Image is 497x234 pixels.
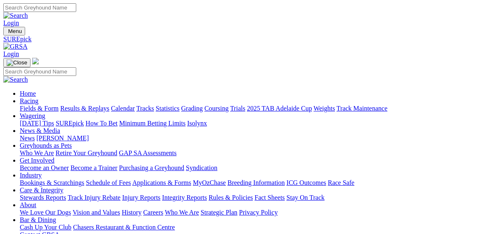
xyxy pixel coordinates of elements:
a: Retire Your Greyhound [56,149,117,156]
a: Isolynx [187,120,207,127]
a: Home [20,90,36,97]
a: News [20,135,35,142]
a: Stay On Track [286,194,324,201]
a: Grading [181,105,203,112]
a: Privacy Policy [239,209,278,216]
a: GAP SA Assessments [119,149,177,156]
a: Weights [314,105,335,112]
a: About [20,201,36,208]
img: Search [3,76,28,83]
div: Racing [20,105,494,112]
a: [DATE] Tips [20,120,54,127]
a: Become an Owner [20,164,69,171]
a: Bar & Dining [20,216,56,223]
a: Wagering [20,112,45,119]
a: Statistics [156,105,180,112]
a: Become a Trainer [70,164,117,171]
a: Integrity Reports [162,194,207,201]
input: Search [3,3,76,12]
a: Purchasing a Greyhound [119,164,184,171]
a: Rules & Policies [209,194,253,201]
img: GRSA [3,43,28,50]
img: Search [3,12,28,19]
img: Close [7,59,27,66]
div: Greyhounds as Pets [20,149,494,157]
a: Fields & Form [20,105,59,112]
a: Track Maintenance [337,105,387,112]
div: About [20,209,494,216]
input: Search [3,67,76,76]
a: Tracks [136,105,154,112]
a: Get Involved [20,157,54,164]
a: Track Injury Rebate [68,194,120,201]
a: Trials [230,105,245,112]
img: logo-grsa-white.png [32,58,39,64]
a: SUREpick [3,35,494,43]
a: 2025 TAB Adelaide Cup [247,105,312,112]
a: Greyhounds as Pets [20,142,72,149]
a: Fact Sheets [255,194,285,201]
button: Toggle navigation [3,27,25,35]
a: Who We Are [20,149,54,156]
button: Toggle navigation [3,58,30,67]
div: Bar & Dining [20,224,494,231]
a: Schedule of Fees [86,179,131,186]
a: Racing [20,97,38,104]
a: SUREpick [56,120,84,127]
a: How To Bet [86,120,118,127]
div: Industry [20,179,494,187]
a: Minimum Betting Limits [119,120,185,127]
div: Get Involved [20,164,494,172]
a: Login [3,19,19,26]
a: Login [3,50,19,57]
a: Vision and Values [73,209,120,216]
span: Menu [8,28,22,34]
a: Race Safe [328,179,354,186]
a: Results & Replays [60,105,109,112]
a: MyOzChase [193,179,226,186]
a: History [122,209,141,216]
a: Who We Are [165,209,199,216]
a: Care & Integrity [20,187,63,194]
a: ICG Outcomes [286,179,326,186]
a: Chasers Restaurant & Function Centre [73,224,175,231]
a: Applications & Forms [132,179,191,186]
div: Wagering [20,120,494,127]
div: Care & Integrity [20,194,494,201]
a: Calendar [111,105,135,112]
a: Bookings & Scratchings [20,179,84,186]
a: Coursing [204,105,229,112]
a: We Love Our Dogs [20,209,71,216]
a: Careers [143,209,163,216]
a: Breeding Information [227,179,285,186]
a: Syndication [186,164,217,171]
a: Industry [20,172,42,179]
div: News & Media [20,135,494,142]
a: Cash Up Your Club [20,224,71,231]
a: Injury Reports [122,194,160,201]
a: [PERSON_NAME] [36,135,89,142]
a: Stewards Reports [20,194,66,201]
a: News & Media [20,127,60,134]
a: Strategic Plan [201,209,237,216]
